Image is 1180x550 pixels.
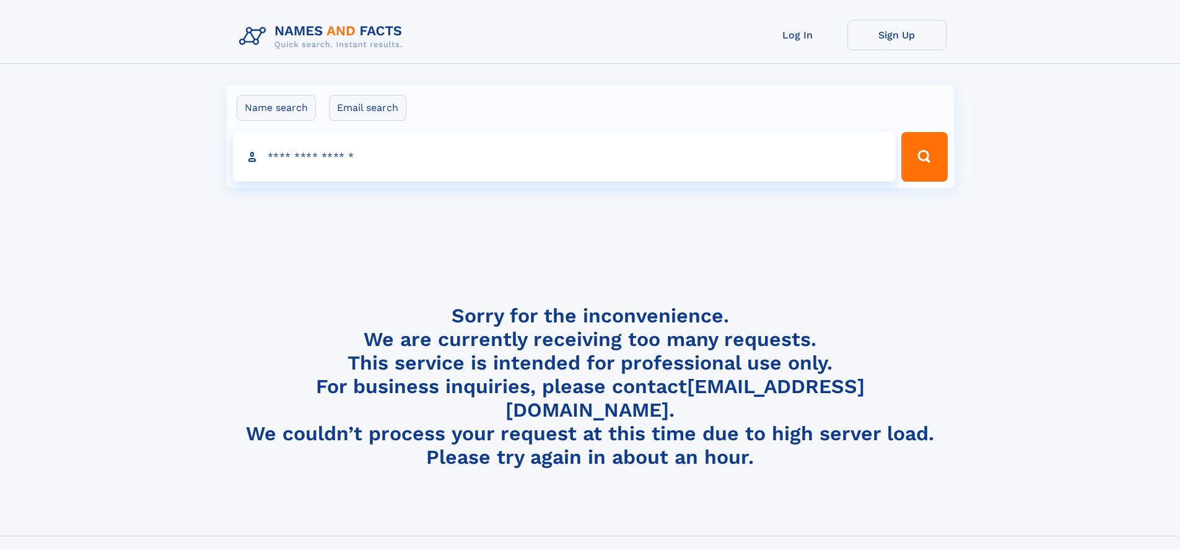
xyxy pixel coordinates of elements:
[901,132,947,182] button: Search Button
[847,20,946,50] a: Sign Up
[233,132,896,182] input: search input
[505,375,865,422] a: [EMAIL_ADDRESS][DOMAIN_NAME]
[237,95,316,121] label: Name search
[748,20,847,50] a: Log In
[329,95,406,121] label: Email search
[234,304,946,469] h4: Sorry for the inconvenience. We are currently receiving too many requests. This service is intend...
[234,20,413,53] img: Logo Names and Facts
